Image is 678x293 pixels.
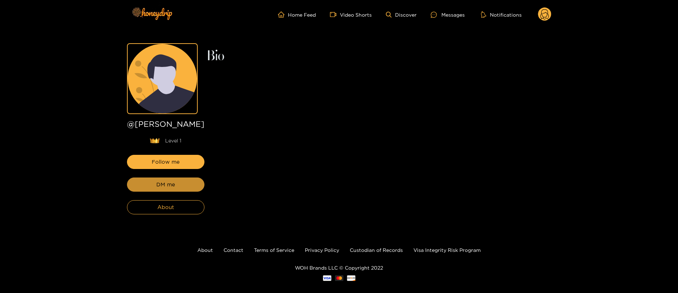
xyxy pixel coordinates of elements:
span: Follow me [152,158,180,166]
div: Messages [431,11,465,19]
a: About [197,247,213,253]
img: lavel grade [150,138,160,143]
button: Notifications [479,11,524,18]
a: Video Shorts [330,11,372,18]
a: Terms of Service [254,247,294,253]
span: DM me [156,180,175,189]
a: Visa Integrity Risk Program [413,247,481,253]
a: Privacy Policy [305,247,339,253]
span: About [157,203,174,212]
span: Level 1 [165,137,181,144]
h1: @ [PERSON_NAME] [127,120,204,131]
button: Follow me [127,155,204,169]
a: Home Feed [278,11,316,18]
button: DM me [127,178,204,192]
h2: Bio [206,50,551,62]
span: home [278,11,288,18]
button: About [127,200,204,214]
span: video-camera [330,11,340,18]
a: Discover [386,12,417,18]
a: Contact [224,247,243,253]
a: Custodian of Records [350,247,403,253]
